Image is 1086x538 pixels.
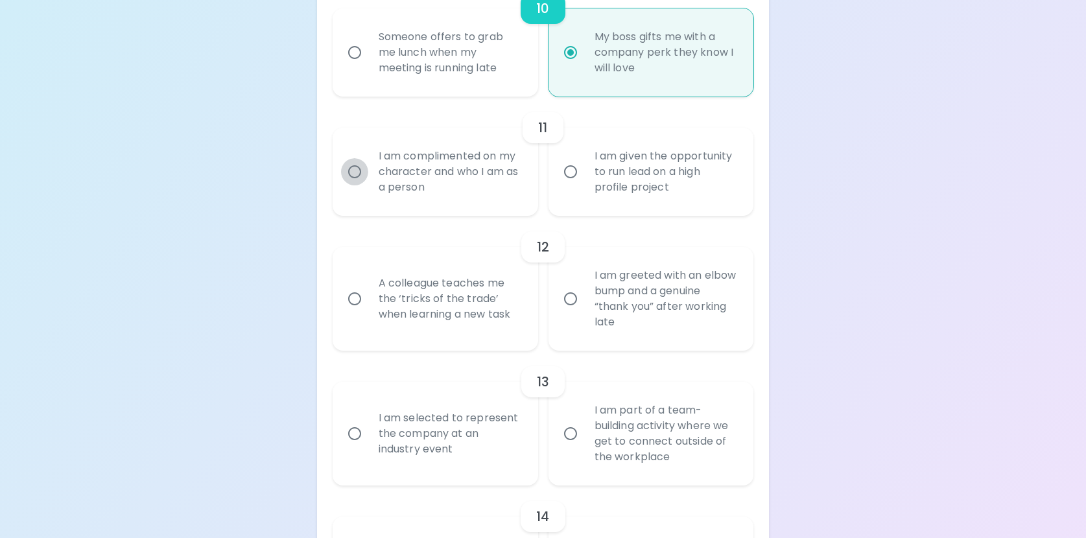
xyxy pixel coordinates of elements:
div: I am greeted with an elbow bump and a genuine “thank you” after working late [584,252,747,345]
h6: 14 [536,506,549,527]
div: choice-group-check [333,97,754,216]
h6: 13 [537,371,549,392]
div: I am given the opportunity to run lead on a high profile project [584,133,747,211]
div: choice-group-check [333,216,754,351]
div: I am complimented on my character and who I am as a person [368,133,531,211]
div: I am selected to represent the company at an industry event [368,395,531,473]
div: A colleague teaches me the ‘tricks of the trade’ when learning a new task [368,260,531,338]
div: choice-group-check [333,351,754,485]
h6: 12 [537,237,549,257]
div: Someone offers to grab me lunch when my meeting is running late [368,14,531,91]
h6: 11 [538,117,547,138]
div: My boss gifts me with a company perk they know I will love [584,14,747,91]
div: I am part of a team-building activity where we get to connect outside of the workplace [584,387,747,480]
